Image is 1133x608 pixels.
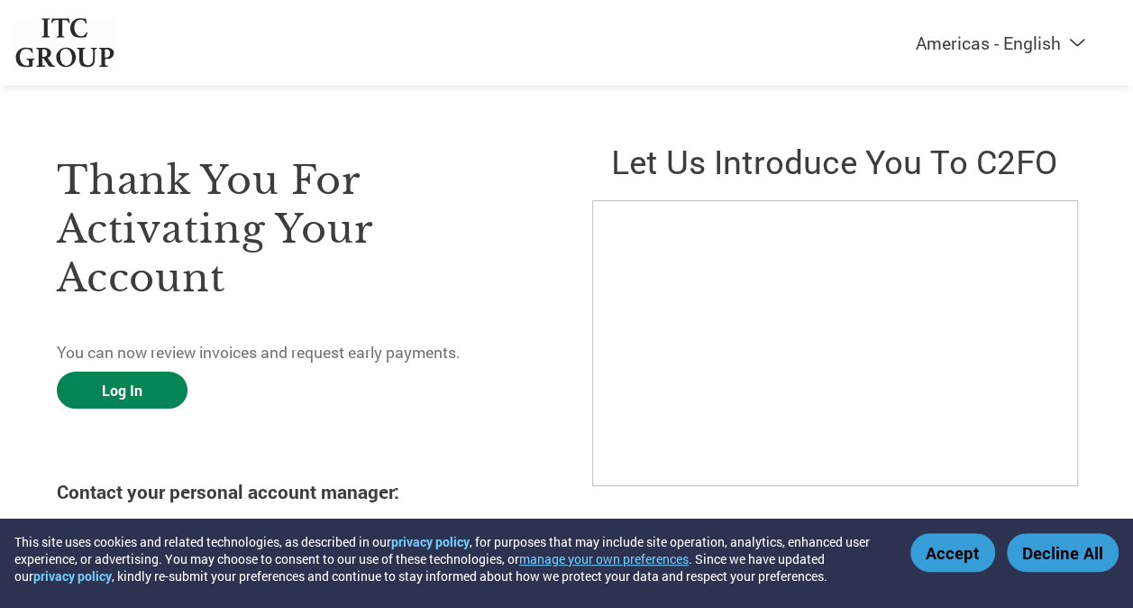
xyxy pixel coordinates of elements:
button: Accept [910,533,995,572]
p: You can now review invoices and request early payments. [57,341,541,364]
img: ITC Group [14,18,116,68]
a: privacy policy [33,567,112,585]
h2: Let us introduce you to C2FO [592,139,1076,183]
h3: Thank you for activating your account [57,156,541,302]
button: manage your own preferences [519,550,689,567]
h4: Contact your personal account manager: [57,479,541,504]
a: privacy policy [391,533,470,550]
iframe: C2FO Introduction Video [592,200,1078,486]
button: Decline All [1007,533,1119,572]
a: Log In [57,372,187,409]
div: This site uses cookies and related technologies, as described in our , for purposes that may incl... [14,533,884,585]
